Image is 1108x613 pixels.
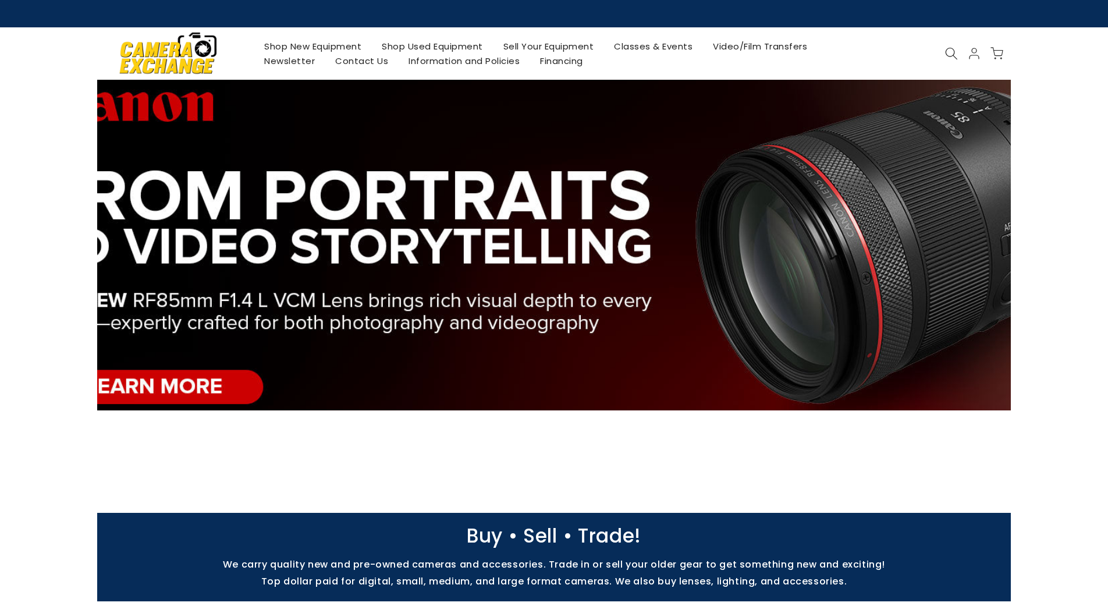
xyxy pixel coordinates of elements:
a: Video/Film Transfers [703,39,818,54]
p: We carry quality new and pre-owned cameras and accessories. Trade in or sell your older gear to g... [91,559,1017,570]
a: Financing [530,54,594,68]
a: Contact Us [325,54,399,68]
a: Information and Policies [399,54,530,68]
a: Classes & Events [604,39,703,54]
a: Sell Your Equipment [493,39,604,54]
p: Buy • Sell • Trade! [91,530,1017,541]
p: Top dollar paid for digital, small, medium, and large format cameras. We also buy lenses, lightin... [91,576,1017,587]
a: Newsletter [254,54,325,68]
a: Shop New Equipment [254,39,372,54]
a: Shop Used Equipment [372,39,493,54]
